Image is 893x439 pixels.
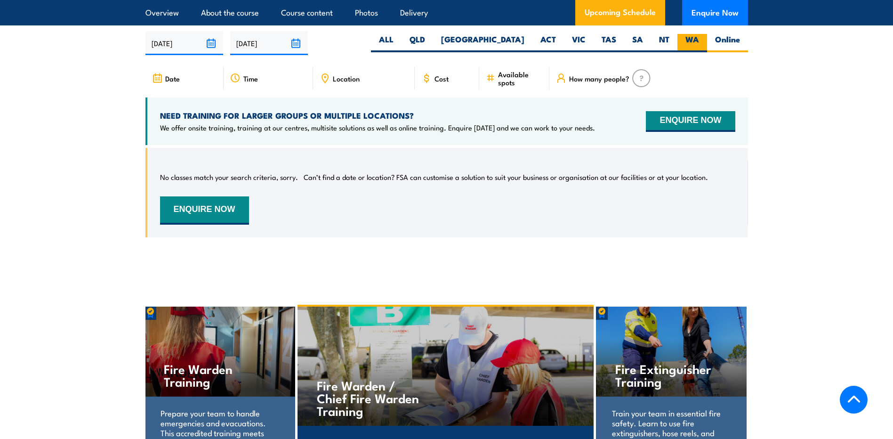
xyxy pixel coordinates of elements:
[564,34,594,52] label: VIC
[304,172,708,182] p: Can’t find a date or location? FSA can customise a solution to suit your business or organisation...
[164,362,275,388] h4: Fire Warden Training
[230,31,308,55] input: To date
[569,74,629,82] span: How many people?
[160,123,595,132] p: We offer onsite training, training at our centres, multisite solutions as well as online training...
[624,34,651,52] label: SA
[371,34,402,52] label: ALL
[165,74,180,82] span: Date
[498,70,543,86] span: Available spots
[615,362,727,388] h4: Fire Extinguisher Training
[646,111,735,132] button: ENQUIRE NOW
[145,31,223,55] input: From date
[402,34,433,52] label: QLD
[333,74,360,82] span: Location
[160,172,298,182] p: No classes match your search criteria, sorry.
[707,34,748,52] label: Online
[243,74,258,82] span: Time
[433,34,532,52] label: [GEOGRAPHIC_DATA]
[651,34,677,52] label: NT
[677,34,707,52] label: WA
[317,379,427,417] h4: Fire Warden / Chief Fire Warden Training
[160,110,595,121] h4: NEED TRAINING FOR LARGER GROUPS OR MULTIPLE LOCATIONS?
[160,196,249,225] button: ENQUIRE NOW
[594,34,624,52] label: TAS
[532,34,564,52] label: ACT
[434,74,449,82] span: Cost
